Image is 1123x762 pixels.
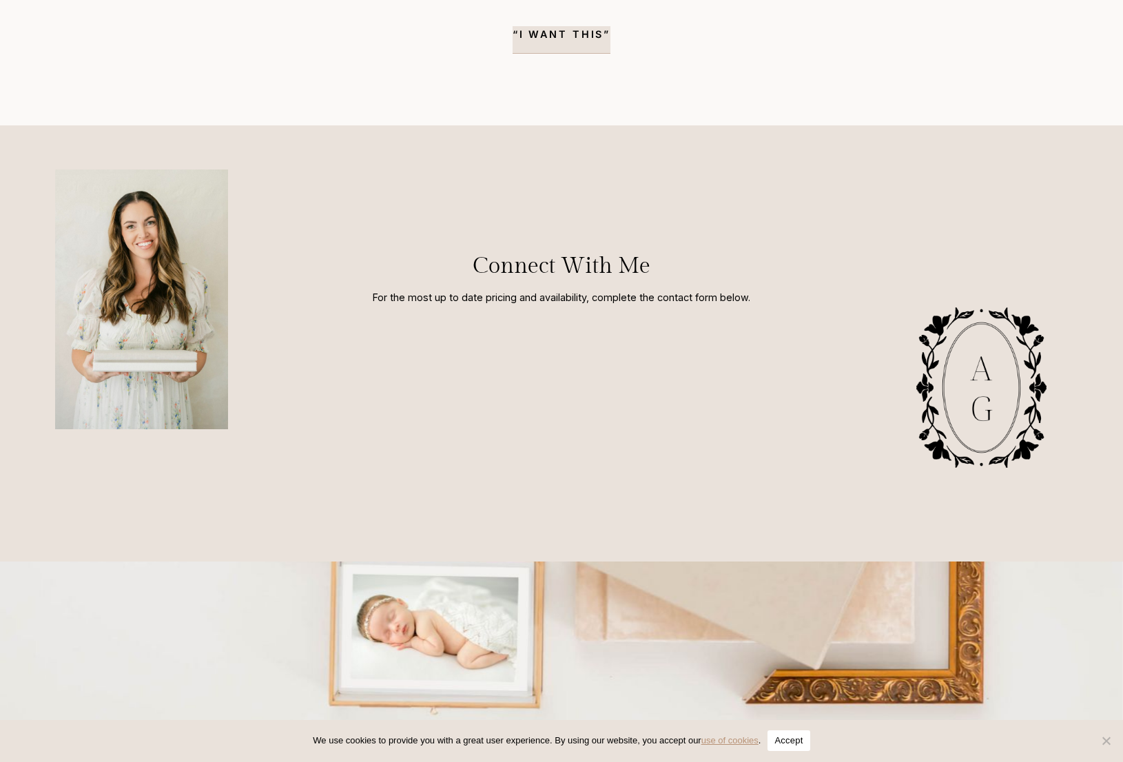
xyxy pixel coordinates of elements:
[1099,734,1113,748] span: No
[767,730,810,751] button: Accept
[316,290,806,305] p: For the most up to date pricing and availability, complete the contact form below.
[701,735,759,745] a: use of cookies
[55,169,228,429] img: Smiling woman holding books, wearing floral dress
[316,253,806,279] h2: Connect With Me
[895,258,1068,517] img: aleah gregory photography logo
[513,26,610,42] span: “I WANT THIS”
[313,734,761,748] span: We use cookies to provide you with a great user experience. By using our website, you accept our .
[513,26,610,54] a: “I WANT THIS”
